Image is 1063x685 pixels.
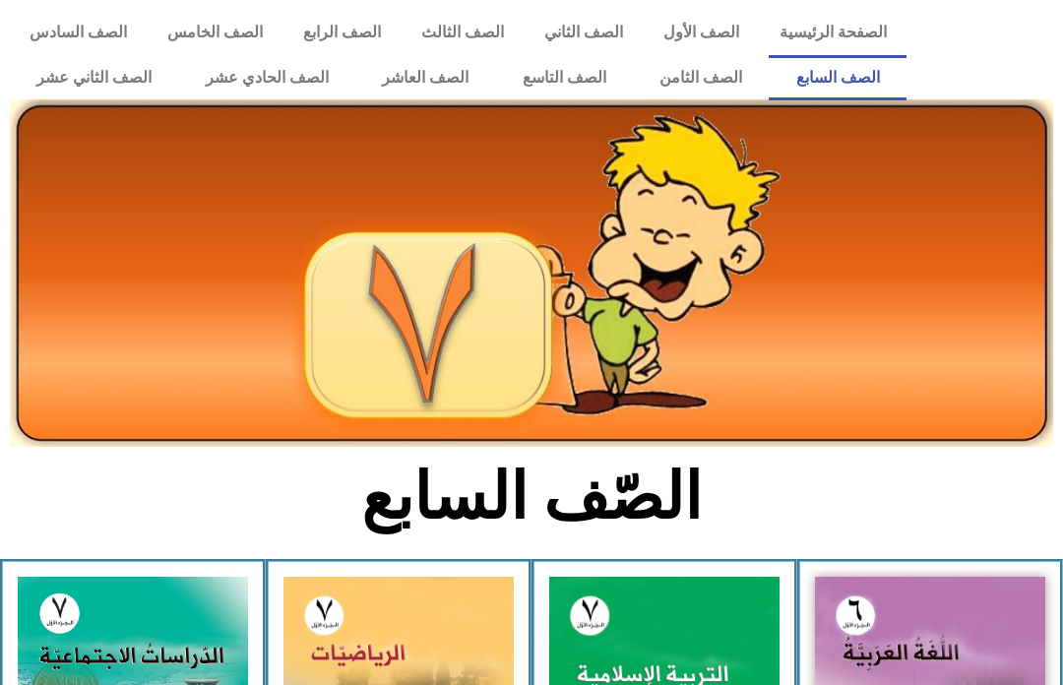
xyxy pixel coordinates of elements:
a: الصف العاشر [355,55,496,100]
h2: الصّف السابع [207,459,857,535]
a: الصف الأول [643,10,759,55]
a: الصف السادس [10,10,148,55]
a: الصف السابع [769,55,907,100]
a: الصف التاسع [495,55,633,100]
a: الصفحة الرئيسية [759,10,907,55]
a: الصف الثاني عشر [10,55,179,100]
a: الصف الثاني [524,10,643,55]
a: الصف الثالث [402,10,525,55]
a: الصف الحادي عشر [178,55,355,100]
a: الصف الثامن [633,55,770,100]
a: الصف الخامس [148,10,283,55]
a: الصف الرابع [283,10,402,55]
